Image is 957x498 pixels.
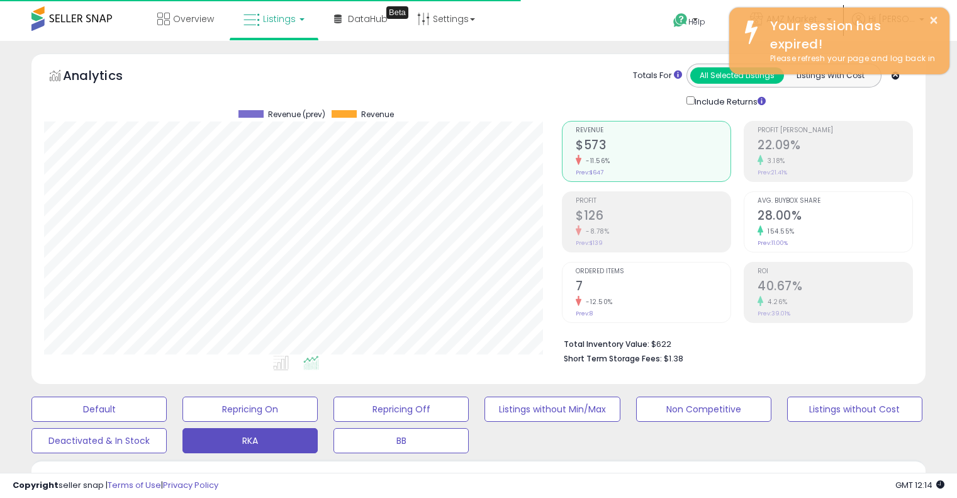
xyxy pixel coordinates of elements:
small: -8.78% [581,227,609,236]
div: Please refresh your page and log back in [761,53,940,65]
button: Deactivated & In Stock [31,428,167,453]
button: × [929,13,939,28]
span: Revenue [576,127,730,134]
span: Overview [173,13,214,25]
span: Avg. Buybox Share [758,198,912,205]
span: Profit [PERSON_NAME] [758,127,912,134]
h2: 28.00% [758,208,912,225]
span: Ordered Items [576,268,730,275]
div: seller snap | | [13,480,218,492]
h2: 7 [576,279,730,296]
i: Get Help [673,13,688,28]
small: Prev: 39.01% [758,310,790,317]
button: Listings With Cost [783,67,877,84]
span: Listings [263,13,296,25]
li: $622 [564,336,904,351]
a: Terms of Use [108,479,161,491]
b: Total Inventory Value: [564,339,649,349]
small: 4.26% [763,297,788,307]
strong: Copyright [13,479,59,491]
p: Listing States: [777,470,926,482]
span: ROI [758,268,912,275]
span: Profit [576,198,730,205]
h2: 40.67% [758,279,912,296]
h2: $126 [576,208,730,225]
small: 154.55% [763,227,795,236]
small: Prev: 8 [576,310,593,317]
button: Listings without Min/Max [484,397,620,422]
div: Include Returns [677,94,781,108]
small: Prev: $647 [576,169,603,176]
div: Tooltip anchor [386,6,408,19]
div: Your session has expired! [761,17,940,53]
span: Revenue [361,110,394,119]
button: Default [31,397,167,422]
h5: Analytics [63,67,147,88]
div: Totals For [633,70,682,82]
span: 2025-10-10 12:14 GMT [895,479,944,491]
small: Prev: $139 [576,239,603,247]
span: Revenue (prev) [268,110,325,119]
button: Non Competitive [636,397,771,422]
small: -11.56% [581,156,610,166]
h2: 22.09% [758,138,912,155]
a: Help [663,3,730,41]
button: All Selected Listings [690,67,784,84]
span: Help [688,16,705,27]
h2: $573 [576,138,730,155]
button: Listings without Cost [787,397,922,422]
small: -12.50% [581,297,613,307]
span: DataHub [348,13,388,25]
small: Prev: 11.00% [758,239,788,247]
span: $1.38 [664,353,683,365]
button: RKA [182,428,318,453]
button: Repricing Off [333,397,469,422]
b: Short Term Storage Fees: [564,353,662,364]
small: Prev: 21.41% [758,169,787,176]
button: Repricing On [182,397,318,422]
a: Privacy Policy [163,479,218,491]
small: 3.18% [763,156,785,166]
button: BB [333,428,469,453]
